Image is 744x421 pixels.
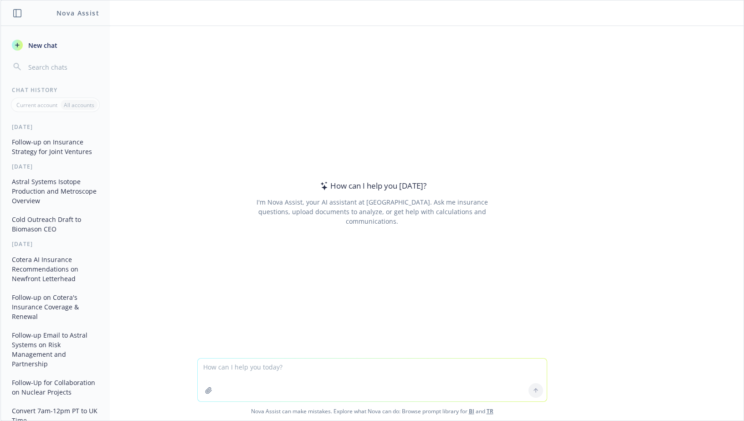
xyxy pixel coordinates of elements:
[4,402,740,421] span: Nova Assist can make mistakes. Explore what Nova can do: Browse prompt library for and
[56,8,99,18] h1: Nova Assist
[8,290,103,324] button: Follow-up on Cotera's Insurance Coverage & Renewal
[244,197,500,226] div: I'm Nova Assist, your AI assistant at [GEOGRAPHIC_DATA]. Ask me insurance questions, upload docum...
[1,86,110,94] div: Chat History
[64,101,94,109] p: All accounts
[1,240,110,248] div: [DATE]
[8,375,103,400] button: Follow-Up for Collaboration on Nuclear Projects
[26,61,99,73] input: Search chats
[26,41,57,50] span: New chat
[8,37,103,53] button: New chat
[469,407,474,415] a: BI
[8,174,103,208] button: Astral Systems Isotope Production and Metroscope Overview
[1,163,110,170] div: [DATE]
[8,328,103,371] button: Follow-up Email to Astral Systems on Risk Management and Partnership
[8,252,103,286] button: Cotera AI Insurance Recommendations on Newfront Letterhead
[16,101,57,109] p: Current account
[487,407,493,415] a: TR
[8,212,103,236] button: Cold Outreach Draft to Biomason CEO
[8,134,103,159] button: Follow-up on Insurance Strategy for Joint Ventures
[1,123,110,131] div: [DATE]
[318,180,426,192] div: How can I help you [DATE]?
